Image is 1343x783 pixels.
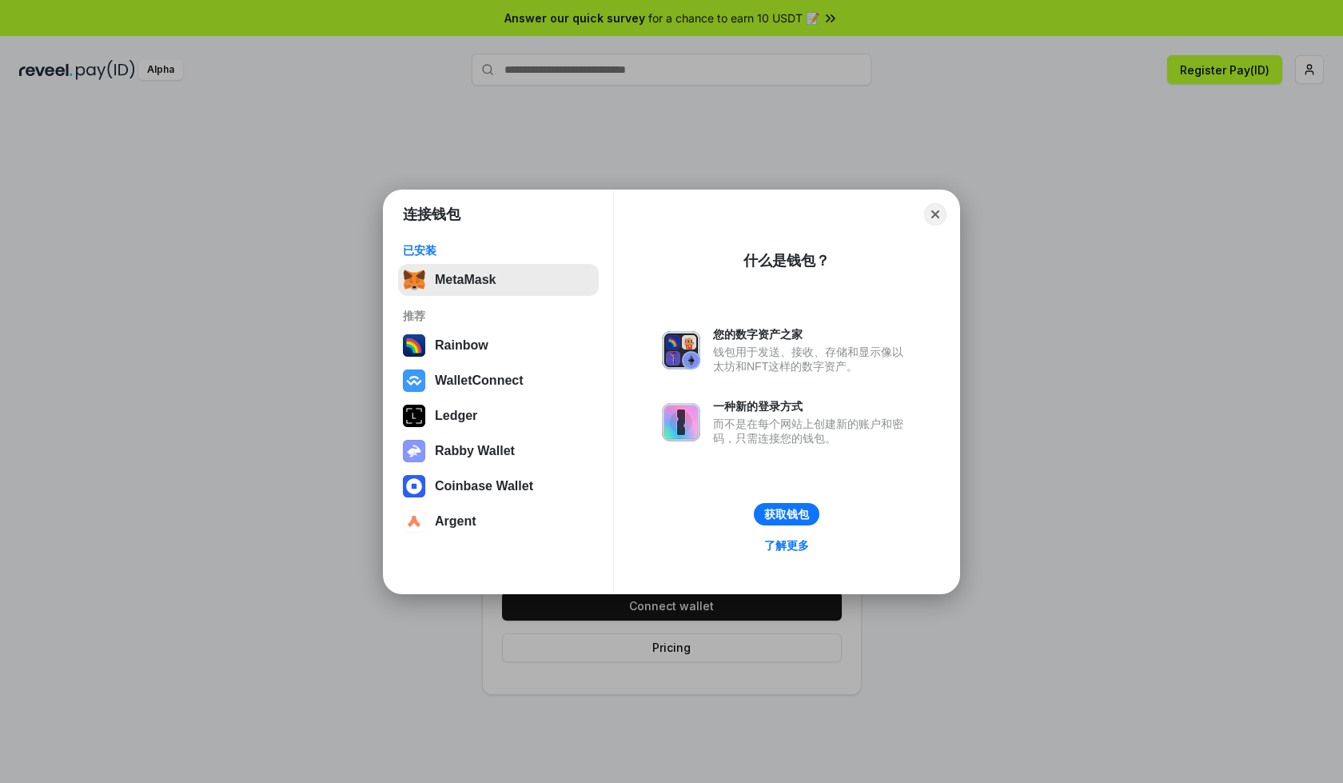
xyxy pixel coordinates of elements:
[398,365,599,397] button: WalletConnect
[403,440,425,462] img: svg+xml,%3Csvg%20xmlns%3D%22http%3A%2F%2Fwww.w3.org%2F2000%2Fsvg%22%20fill%3D%22none%22%20viewBox...
[713,399,911,413] div: 一种新的登录方式
[403,243,594,258] div: 已安装
[435,409,477,423] div: Ledger
[755,535,819,556] a: 了解更多
[403,334,425,357] img: svg+xml,%3Csvg%20width%3D%22120%22%20height%3D%22120%22%20viewBox%3D%220%200%20120%20120%22%20fil...
[435,514,476,529] div: Argent
[398,435,599,467] button: Rabby Wallet
[435,374,524,388] div: WalletConnect
[403,405,425,427] img: svg+xml,%3Csvg%20xmlns%3D%22http%3A%2F%2Fwww.w3.org%2F2000%2Fsvg%22%20width%3D%2228%22%20height%3...
[435,479,533,493] div: Coinbase Wallet
[435,444,515,458] div: Rabby Wallet
[398,330,599,362] button: Rainbow
[764,538,809,553] div: 了解更多
[435,273,496,287] div: MetaMask
[713,417,911,445] div: 而不是在每个网站上创建新的账户和密码，只需连接您的钱包。
[398,470,599,502] button: Coinbase Wallet
[398,505,599,537] button: Argent
[403,370,425,392] img: svg+xml,%3Csvg%20width%3D%2228%22%20height%3D%2228%22%20viewBox%3D%220%200%2028%2028%22%20fill%3D...
[924,203,946,226] button: Close
[754,503,819,525] button: 获取钱包
[764,507,809,521] div: 获取钱包
[403,309,594,323] div: 推荐
[713,327,911,342] div: 您的数字资产之家
[403,510,425,533] img: svg+xml,%3Csvg%20width%3D%2228%22%20height%3D%2228%22%20viewBox%3D%220%200%2028%2028%22%20fill%3D...
[713,345,911,374] div: 钱包用于发送、接收、存储和显示像以太坊和NFT这样的数字资产。
[662,403,700,441] img: svg+xml,%3Csvg%20xmlns%3D%22http%3A%2F%2Fwww.w3.org%2F2000%2Fsvg%22%20fill%3D%22none%22%20viewBox...
[403,269,425,291] img: svg+xml,%3Csvg%20fill%3D%22none%22%20height%3D%2233%22%20viewBox%3D%220%200%2035%2033%22%20width%...
[435,338,488,353] div: Rainbow
[398,264,599,296] button: MetaMask
[403,475,425,497] img: svg+xml,%3Csvg%20width%3D%2228%22%20height%3D%2228%22%20viewBox%3D%220%200%2028%2028%22%20fill%3D...
[403,205,460,224] h1: 连接钱包
[662,331,700,370] img: svg+xml,%3Csvg%20xmlns%3D%22http%3A%2F%2Fwww.w3.org%2F2000%2Fsvg%22%20fill%3D%22none%22%20viewBox...
[743,251,830,270] div: 什么是钱包？
[398,400,599,432] button: Ledger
